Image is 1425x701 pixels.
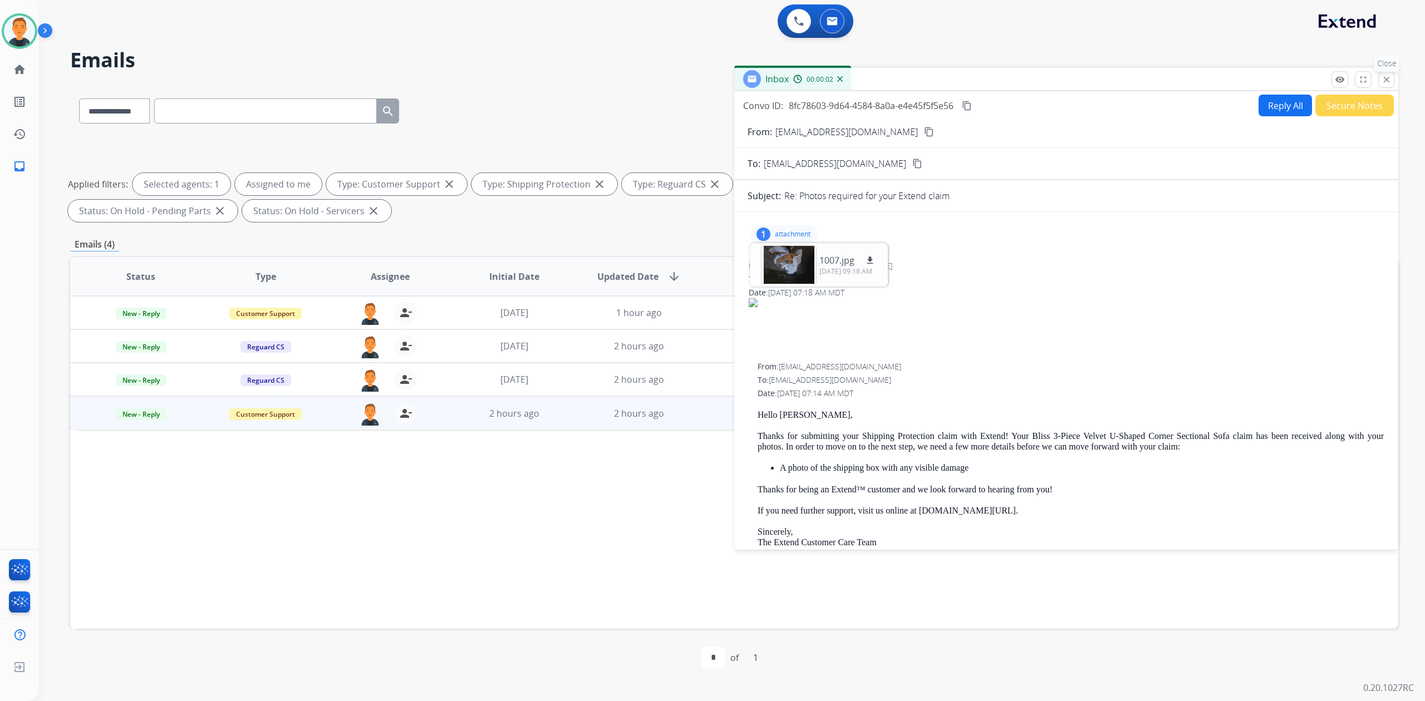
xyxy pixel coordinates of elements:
[1374,55,1399,72] p: Close
[240,374,291,386] span: Reguard CS
[593,177,606,191] mat-icon: close
[116,374,166,386] span: New - Reply
[399,339,412,353] mat-icon: person_remove
[614,340,664,352] span: 2 hours ago
[399,306,412,319] mat-icon: person_remove
[758,388,1384,399] div: Date:
[756,228,770,241] div: 1
[367,204,380,218] mat-icon: close
[359,402,381,426] img: agent-avatar
[748,157,760,170] p: To:
[359,335,381,358] img: agent-avatar
[749,298,1384,307] img: ii_19981066764224ae2591
[255,270,276,283] span: Type
[749,274,1384,285] div: To:
[775,125,918,139] p: [EMAIL_ADDRESS][DOMAIN_NAME]
[764,157,906,170] span: [EMAIL_ADDRESS][DOMAIN_NAME]
[758,374,1384,386] div: To:
[13,63,26,76] mat-icon: home
[489,407,539,419] span: 2 hours ago
[708,177,721,191] mat-icon: close
[381,105,395,118] mat-icon: search
[748,125,772,139] p: From:
[4,16,35,47] img: avatar
[749,260,1384,271] div: From:
[68,177,128,191] p: Applied filters:
[1358,75,1368,85] mat-icon: fullscreen
[13,127,26,141] mat-icon: history
[775,230,810,239] p: attachment
[1335,75,1345,85] mat-icon: remove_red_eye
[758,431,1384,452] p: Thanks for submitting your Shipping Protection claim with Extend! Your Bliss 3-Piece Velvet U-Sha...
[116,408,166,420] span: New - Reply
[1382,75,1392,85] mat-icon: close
[13,95,26,108] mat-icon: list_alt
[399,407,412,420] mat-icon: person_remove
[765,73,789,85] span: Inbox
[229,408,302,420] span: Customer Support
[865,255,875,265] mat-icon: download
[500,307,528,319] span: [DATE]
[326,173,467,195] div: Type: Customer Support
[962,101,972,111] mat-icon: content_copy
[758,361,1384,372] div: From:
[70,49,1398,71] h2: Emails
[235,173,322,195] div: Assigned to me
[769,374,891,385] span: [EMAIL_ADDRESS][DOMAIN_NAME]
[471,173,617,195] div: Type: Shipping Protection
[126,270,155,283] span: Status
[622,173,733,195] div: Type: Reguard CS
[749,287,1384,298] div: Date:
[240,341,291,353] span: Reguard CS
[819,254,854,267] p: 1007.jpg
[758,527,1384,547] p: Sincerely, The Extend Customer Care Team
[116,308,166,319] span: New - Reply
[758,485,1384,495] p: Thanks for being an Extend™ customer and we look forward to hearing from you!
[779,361,901,372] span: [EMAIL_ADDRESS][DOMAIN_NAME]
[912,159,922,169] mat-icon: content_copy
[819,267,877,276] p: [DATE] 09:18 AM
[1363,681,1414,694] p: 0.20.1027RC
[70,238,119,251] p: Emails (4)
[359,302,381,325] img: agent-avatar
[807,75,833,84] span: 00:00:02
[744,646,767,669] div: 1
[500,373,528,386] span: [DATE]
[1378,71,1395,88] button: Close
[924,127,934,137] mat-icon: content_copy
[359,368,381,392] img: agent-avatar
[500,340,528,352] span: [DATE]
[758,410,1384,420] p: Hello [PERSON_NAME],
[616,307,662,319] span: 1 hour ago
[371,270,410,283] span: Assignee
[1315,95,1394,116] button: Secure Notes
[229,308,302,319] span: Customer Support
[399,373,412,386] mat-icon: person_remove
[1259,95,1312,116] button: Reply All
[789,100,954,112] span: 8fc78603-9d64-4584-8a0a-e4e45f5f5e56
[758,506,1384,516] p: If you need further support, visit us online at [DOMAIN_NAME][URL].
[784,189,950,203] p: Re: Photos required for your Extend claim
[614,407,664,419] span: 2 hours ago
[68,200,238,222] div: Status: On Hold - Pending Parts
[443,177,456,191] mat-icon: close
[777,388,853,398] span: [DATE] 07:14 AM MDT
[116,341,166,353] span: New - Reply
[597,270,659,283] span: Updated Date
[242,200,391,222] div: Status: On Hold - Servicers
[13,160,26,173] mat-icon: inbox
[743,99,783,112] p: Convo ID:
[667,270,681,283] mat-icon: arrow_downward
[748,189,781,203] p: Subject:
[780,463,1384,473] p: A photo of the shipping box with any visible damage
[489,270,539,283] span: Initial Date
[768,287,844,298] span: [DATE] 07:18 AM MDT
[213,204,227,218] mat-icon: close
[730,651,739,664] div: of
[614,373,664,386] span: 2 hours ago
[132,173,230,195] div: Selected agents: 1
